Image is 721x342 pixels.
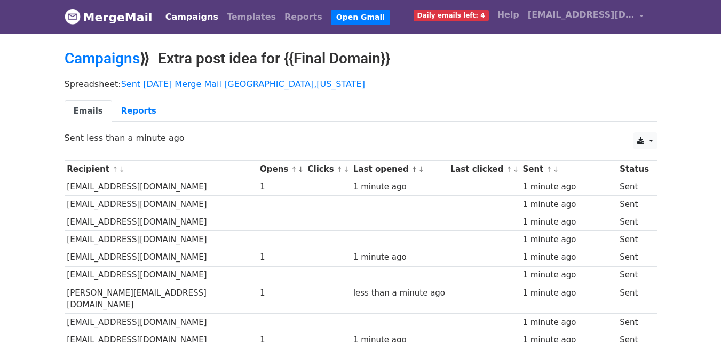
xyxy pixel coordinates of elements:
td: [EMAIL_ADDRESS][DOMAIN_NAME] [65,213,258,231]
a: ↑ [546,165,552,173]
th: Recipient [65,161,258,178]
a: Emails [65,100,112,122]
td: Sent [617,213,651,231]
td: [EMAIL_ADDRESS][DOMAIN_NAME] [65,231,258,249]
th: Sent [520,161,617,178]
a: Sent [DATE] Merge Mail [GEOGRAPHIC_DATA],[US_STATE] [121,79,365,89]
td: Sent [617,314,651,331]
th: Clicks [305,161,351,178]
td: Sent [617,249,651,266]
div: 1 minute ago [522,251,614,264]
a: ↓ [344,165,350,173]
div: 1 minute ago [353,251,445,264]
td: Sent [617,231,651,249]
td: [EMAIL_ADDRESS][DOMAIN_NAME] [65,266,258,284]
div: 1 [260,181,303,193]
td: Sent [617,266,651,284]
div: 1 minute ago [522,287,614,299]
th: Last clicked [448,161,520,178]
div: 1 minute ago [522,198,614,211]
td: Sent [617,284,651,314]
a: ↑ [337,165,343,173]
td: [EMAIL_ADDRESS][DOMAIN_NAME] [65,249,258,266]
p: Spreadsheet: [65,78,657,90]
td: [EMAIL_ADDRESS][DOMAIN_NAME] [65,196,258,213]
a: Campaigns [161,6,223,28]
div: 1 minute ago [522,234,614,246]
a: ↓ [298,165,304,173]
img: MergeMail logo [65,9,81,25]
div: 1 minute ago [522,216,614,228]
a: ↑ [411,165,417,173]
div: 1 minute ago [522,316,614,329]
th: Opens [257,161,305,178]
td: Sent [617,196,651,213]
div: 1 [260,287,303,299]
a: ↑ [291,165,297,173]
span: Daily emails left: 4 [414,10,489,21]
td: [PERSON_NAME][EMAIL_ADDRESS][DOMAIN_NAME] [65,284,258,314]
a: Daily emails left: 4 [409,4,493,26]
div: 1 minute ago [353,181,445,193]
p: Sent less than a minute ago [65,132,657,144]
th: Status [617,161,651,178]
a: ↓ [119,165,125,173]
a: ↑ [112,165,118,173]
div: 1 minute ago [522,181,614,193]
a: ↓ [553,165,559,173]
a: Help [493,4,524,26]
a: Reports [280,6,327,28]
td: Sent [617,178,651,196]
th: Last opened [351,161,448,178]
a: Templates [223,6,280,28]
div: less than a minute ago [353,287,445,299]
td: [EMAIL_ADDRESS][DOMAIN_NAME] [65,314,258,331]
a: ↑ [506,165,512,173]
a: ↓ [418,165,424,173]
a: Campaigns [65,50,140,67]
a: MergeMail [65,6,153,28]
a: Reports [112,100,165,122]
a: ↓ [513,165,519,173]
h2: ⟫ Extra post idea for {{Final Domain}} [65,50,657,68]
div: 1 [260,251,303,264]
div: 1 minute ago [522,269,614,281]
a: Open Gmail [331,10,390,25]
span: [EMAIL_ADDRESS][DOMAIN_NAME] [528,9,635,21]
a: [EMAIL_ADDRESS][DOMAIN_NAME] [524,4,648,29]
td: [EMAIL_ADDRESS][DOMAIN_NAME] [65,178,258,196]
